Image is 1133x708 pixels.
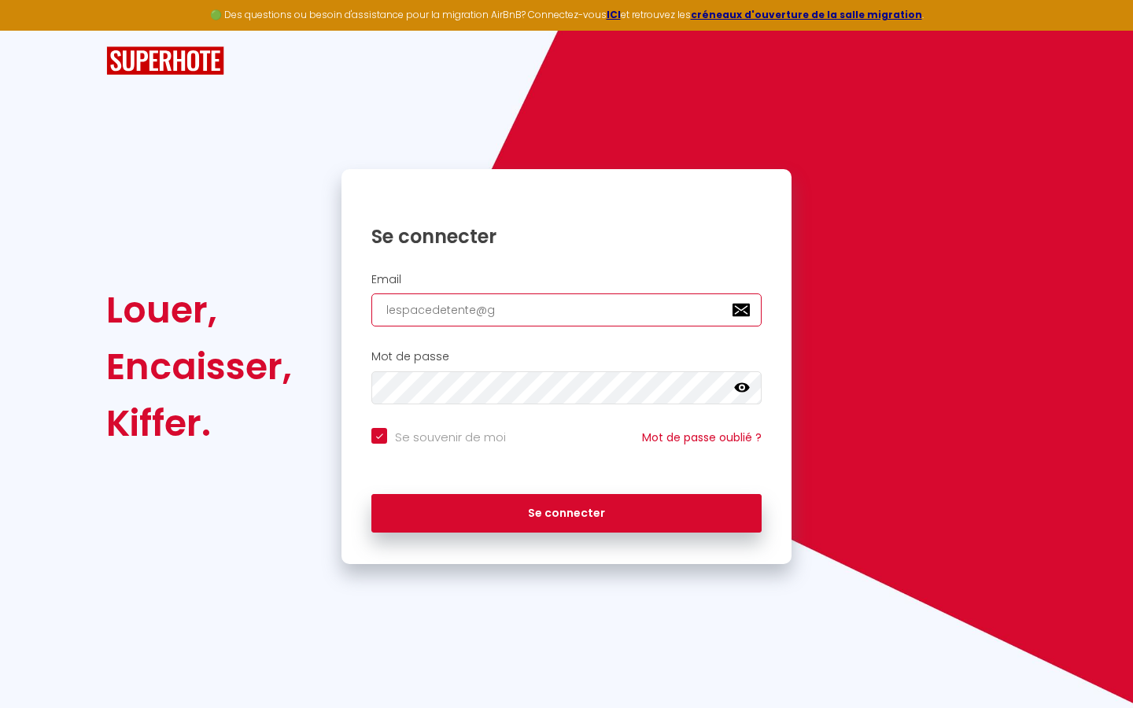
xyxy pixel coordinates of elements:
[371,350,762,363] h2: Mot de passe
[607,8,621,21] a: ICI
[371,273,762,286] h2: Email
[106,395,292,452] div: Kiffer.
[371,293,762,326] input: Ton Email
[106,338,292,395] div: Encaisser,
[106,282,292,338] div: Louer,
[371,494,762,533] button: Se connecter
[371,224,762,249] h1: Se connecter
[691,8,922,21] a: créneaux d'ouverture de la salle migration
[106,46,224,76] img: SuperHote logo
[13,6,60,53] button: Ouvrir le widget de chat LiveChat
[642,430,762,445] a: Mot de passe oublié ?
